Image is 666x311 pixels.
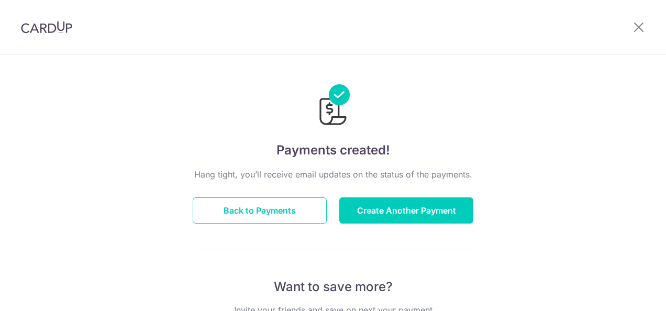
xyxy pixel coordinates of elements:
[193,279,473,295] p: Want to save more?
[339,197,473,224] button: Create Another Payment
[193,141,473,160] h4: Payments created!
[193,197,327,224] button: Back to Payments
[193,168,473,181] p: Hang tight, you’ll receive email updates on the status of the payments.
[316,84,350,128] img: Payments
[21,21,72,34] img: CardUp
